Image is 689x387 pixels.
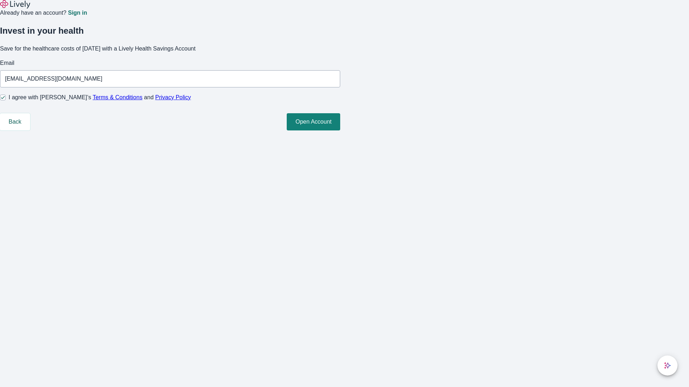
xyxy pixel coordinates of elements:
a: Privacy Policy [155,94,191,100]
svg: Lively AI Assistant [664,362,671,369]
a: Sign in [68,10,87,16]
span: I agree with [PERSON_NAME]’s and [9,93,191,102]
a: Terms & Conditions [93,94,142,100]
button: Open Account [287,113,340,130]
button: chat [657,355,678,376]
